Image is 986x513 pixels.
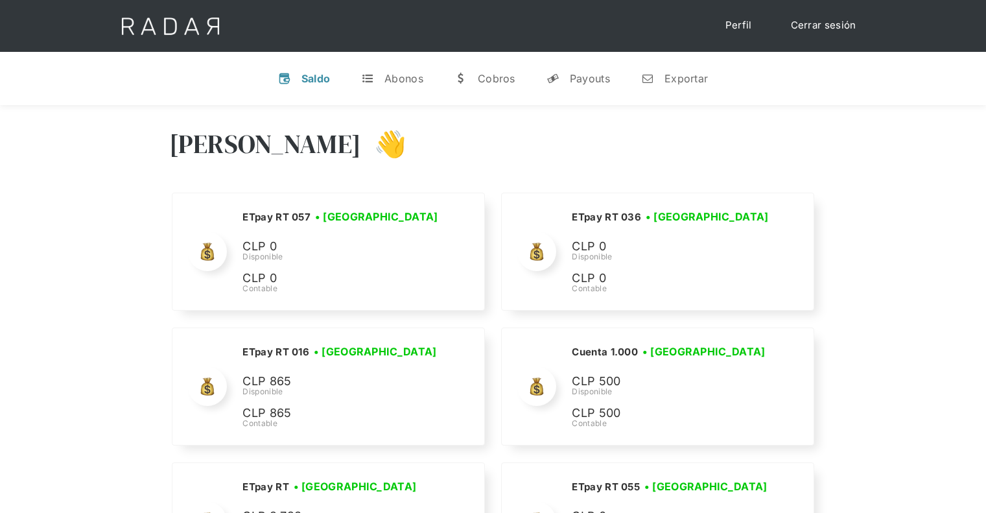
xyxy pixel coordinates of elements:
[572,481,640,494] h2: ETpay RT 055
[572,404,766,423] p: CLP 500
[641,72,654,85] div: n
[572,346,638,359] h2: Cuenta 1.000
[384,72,423,85] div: Abonos
[572,283,773,294] div: Contable
[361,72,374,85] div: t
[361,128,406,160] h3: 👋
[242,237,437,256] p: CLP 0
[314,344,437,359] h3: • [GEOGRAPHIC_DATA]
[642,344,766,359] h3: • [GEOGRAPHIC_DATA]
[242,346,309,359] h2: ETpay RT 016
[546,72,559,85] div: y
[242,404,437,423] p: CLP 865
[572,386,769,398] div: Disponible
[315,209,438,224] h3: • [GEOGRAPHIC_DATA]
[301,72,331,85] div: Saldo
[570,72,610,85] div: Payouts
[169,128,362,160] h3: [PERSON_NAME]
[278,72,291,85] div: v
[572,372,766,391] p: CLP 500
[242,418,441,429] div: Contable
[664,72,708,85] div: Exportar
[646,209,769,224] h3: • [GEOGRAPHIC_DATA]
[242,251,442,263] div: Disponible
[242,481,288,494] h2: ETpay RT
[572,211,641,224] h2: ETpay RT 036
[712,13,765,38] a: Perfil
[242,211,311,224] h2: ETpay RT 057
[242,283,442,294] div: Contable
[242,372,437,391] p: CLP 865
[572,418,769,429] div: Contable
[644,479,768,494] h3: • [GEOGRAPHIC_DATA]
[242,386,441,398] div: Disponible
[294,479,417,494] h3: • [GEOGRAPHIC_DATA]
[572,251,773,263] div: Disponible
[572,237,766,256] p: CLP 0
[454,72,467,85] div: w
[478,72,515,85] div: Cobros
[242,269,437,288] p: CLP 0
[572,269,766,288] p: CLP 0
[778,13,869,38] a: Cerrar sesión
